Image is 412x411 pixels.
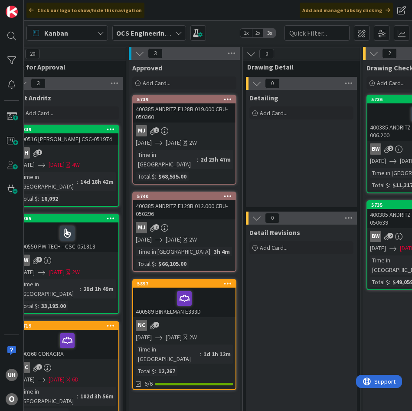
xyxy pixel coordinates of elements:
[132,95,236,185] a: 5739400385 ANDRITZ E128B 019.000 CBU- 050360MJ[DATE][DATE]2WTime in [GEOGRAPHIC_DATA]:2d 23h 47mT...
[389,277,390,287] span: :
[78,391,116,401] div: 102d 3h 56m
[370,156,386,166] span: [DATE]
[133,192,235,219] div: 5740400385 ANDRITZ E129B 012.000 CBU- 050296
[156,259,189,268] div: $66,105.00
[198,155,233,164] div: 2d 23h 47m
[132,192,236,272] a: 5740400385 ANDRITZ E129B 012.000 CBU- 050296MJ[DATE][DATE]2WTime in [GEOGRAPHIC_DATA]:3h 4mTotal ...
[148,48,163,59] span: 3
[26,3,144,18] div: Click our logo to show/hide this navigation
[136,125,147,136] div: MJ
[265,213,280,223] span: 0
[137,96,235,103] div: 5739
[264,29,275,37] span: 3x
[370,244,386,253] span: [DATE]
[19,172,77,191] div: Time in [GEOGRAPHIC_DATA]
[132,63,162,72] span: Approved
[382,48,397,59] span: 2
[39,301,68,311] div: 33,195.00
[133,280,235,288] div: 5897
[15,125,119,207] a: 5839400516 [PERSON_NAME] CSC-051974DH[DATE][DATE]4WTime in [GEOGRAPHIC_DATA]:14d 18h 42mTotal $:1...
[136,247,210,256] div: Time in [GEOGRAPHIC_DATA]
[19,375,35,384] span: [DATE]
[200,349,201,359] span: :
[136,333,152,342] span: [DATE]
[389,180,390,190] span: :
[31,78,46,89] span: 3
[77,177,78,186] span: :
[38,194,39,203] span: :
[260,109,288,117] span: Add Card...
[189,235,197,244] div: 2W
[154,127,159,133] span: 2
[25,49,40,59] span: 20
[189,333,197,342] div: 2W
[133,125,235,136] div: MJ
[265,78,280,89] span: 0
[19,268,35,277] span: [DATE]
[388,146,393,151] span: 2
[16,133,118,145] div: 400516 [PERSON_NAME] CSC-051974
[72,268,80,277] div: 2W
[6,369,18,381] div: uh
[19,362,30,373] div: NC
[259,49,274,59] span: 0
[6,6,18,18] img: Visit kanbanzone.com
[155,366,156,376] span: :
[212,247,232,256] div: 3h 4m
[156,366,177,376] div: 12,267
[39,194,60,203] div: 16,092
[155,172,156,181] span: :
[77,391,78,401] span: :
[20,126,118,133] div: 5839
[18,1,39,12] span: Support
[155,259,156,268] span: :
[19,255,30,266] div: BW
[19,301,38,311] div: Total $
[19,279,80,298] div: Time in [GEOGRAPHIC_DATA]
[156,172,189,181] div: $68,535.00
[300,3,393,18] div: Add and manage tabs by clicking
[252,29,264,37] span: 2x
[49,268,65,277] span: [DATE]
[36,257,42,262] span: 5
[137,281,235,287] div: 5897
[133,103,235,123] div: 400385 ANDRITZ E128B 019.000 CBU- 050360
[133,192,235,200] div: 5740
[38,301,39,311] span: :
[136,235,152,244] span: [DATE]
[143,79,170,87] span: Add Card...
[6,393,18,405] div: O
[136,150,197,169] div: Time in [GEOGRAPHIC_DATA]
[81,284,116,294] div: 29d 1h 49m
[116,29,209,37] b: OCS Engineering Department
[16,215,118,252] div: 5865400550 PW TECH - CSC-051813
[166,138,182,147] span: [DATE]
[133,288,235,317] div: 400589 BINKELMAN E333D
[201,349,233,359] div: 1d 1h 12m
[26,109,53,117] span: Add Card...
[19,147,30,159] div: DH
[133,200,235,219] div: 400385 ANDRITZ E129B 012.000 CBU- 050296
[189,138,197,147] div: 2W
[133,96,235,123] div: 5739400385 ANDRITZ E128B 019.000 CBU- 050360
[80,284,81,294] span: :
[370,231,381,242] div: BW
[370,277,389,287] div: Total $
[136,222,147,233] div: MJ
[72,375,78,384] div: 6D
[36,364,42,370] span: 2
[16,322,118,330] div: 5719
[16,362,118,373] div: NC
[144,379,153,388] span: 6/6
[154,322,159,328] span: 2
[136,259,155,268] div: Total $
[16,330,118,359] div: 400368 CONAGRA
[249,228,300,237] span: Detail Revisions
[16,126,118,145] div: 5839400516 [PERSON_NAME] CSC-051974
[49,160,65,169] span: [DATE]
[16,222,118,252] div: 400550 PW TECH - CSC-051813
[240,29,252,37] span: 1x
[136,320,147,331] div: NC
[133,280,235,317] div: 5897400589 BINKELMAN E333D
[16,215,118,222] div: 5865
